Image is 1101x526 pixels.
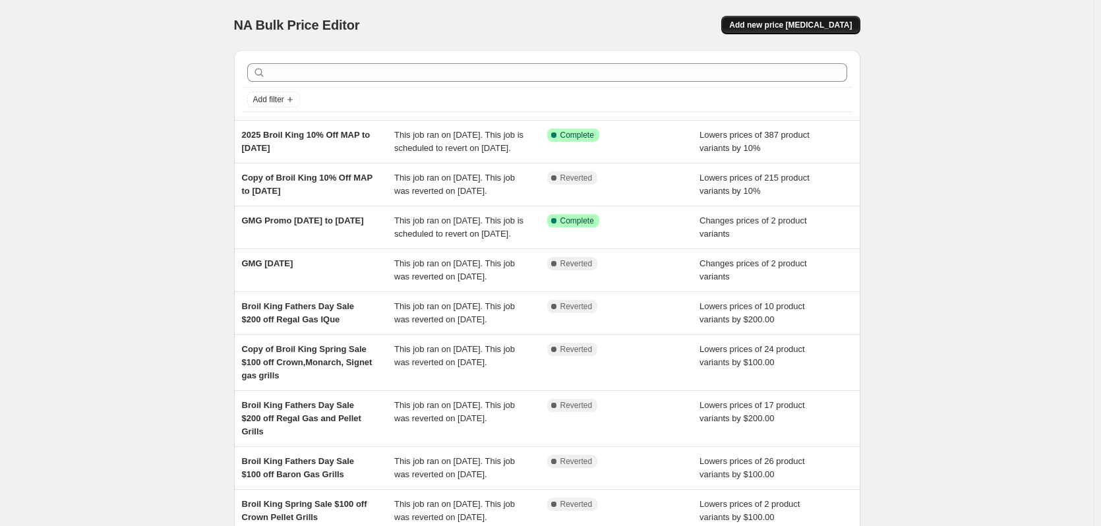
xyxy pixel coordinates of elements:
[242,499,367,522] span: Broil King Spring Sale $100 off Crown Pellet Grills
[394,216,523,239] span: This job ran on [DATE]. This job is scheduled to revert on [DATE].
[242,258,293,268] span: GMG [DATE]
[560,344,593,355] span: Reverted
[242,216,364,225] span: GMG Promo [DATE] to [DATE]
[699,216,807,239] span: Changes prices of 2 product variants
[242,130,371,153] span: 2025 Broil King 10% Off MAP to [DATE]
[699,344,805,367] span: Lowers prices of 24 product variants by $100.00
[699,258,807,281] span: Changes prices of 2 product variants
[560,456,593,467] span: Reverted
[699,130,810,153] span: Lowers prices of 387 product variants by 10%
[242,400,361,436] span: Broil King Fathers Day Sale $200 off Regal Gas and Pellet Grills
[242,456,355,479] span: Broil King Fathers Day Sale $100 off Baron Gas Grills
[394,130,523,153] span: This job ran on [DATE]. This job is scheduled to revert on [DATE].
[699,499,800,522] span: Lowers prices of 2 product variants by $100.00
[394,173,515,196] span: This job ran on [DATE]. This job was reverted on [DATE].
[560,216,594,226] span: Complete
[394,400,515,423] span: This job ran on [DATE]. This job was reverted on [DATE].
[699,301,805,324] span: Lowers prices of 10 product variants by $200.00
[560,400,593,411] span: Reverted
[242,344,372,380] span: Copy of Broil King Spring Sale $100 off Crown,Monarch, Signet gas grills
[247,92,300,107] button: Add filter
[234,18,360,32] span: NA Bulk Price Editor
[394,301,515,324] span: This job ran on [DATE]. This job was reverted on [DATE].
[253,94,284,105] span: Add filter
[242,301,355,324] span: Broil King Fathers Day Sale $200 off Regal Gas IQue
[394,344,515,367] span: This job ran on [DATE]. This job was reverted on [DATE].
[394,456,515,479] span: This job ran on [DATE]. This job was reverted on [DATE].
[560,301,593,312] span: Reverted
[699,400,805,423] span: Lowers prices of 17 product variants by $200.00
[560,258,593,269] span: Reverted
[721,16,860,34] button: Add new price [MEDICAL_DATA]
[560,173,593,183] span: Reverted
[394,499,515,522] span: This job ran on [DATE]. This job was reverted on [DATE].
[699,173,810,196] span: Lowers prices of 215 product variants by 10%
[729,20,852,30] span: Add new price [MEDICAL_DATA]
[560,130,594,140] span: Complete
[699,456,805,479] span: Lowers prices of 26 product variants by $100.00
[242,173,372,196] span: Copy of Broil King 10% Off MAP to [DATE]
[394,258,515,281] span: This job ran on [DATE]. This job was reverted on [DATE].
[560,499,593,510] span: Reverted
